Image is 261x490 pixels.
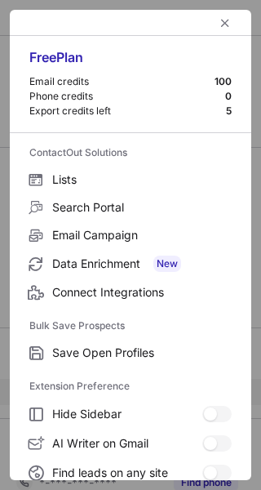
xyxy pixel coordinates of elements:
label: Connect Integrations [10,278,251,306]
span: AI Writer on Gmail [52,436,202,451]
label: Find leads on any site [10,458,251,488]
span: Email Campaign [52,228,232,243]
label: Email Campaign [10,221,251,249]
div: Export credits left [29,105,226,118]
span: Connect Integrations [52,285,232,300]
div: 100 [215,75,232,88]
div: Free Plan [29,49,232,75]
div: Phone credits [29,90,225,103]
span: Save Open Profiles [52,345,232,360]
label: Save Open Profiles [10,339,251,367]
span: Search Portal [52,200,232,215]
span: Hide Sidebar [52,407,202,421]
div: 0 [225,90,232,103]
div: 5 [226,105,232,118]
span: Lists [52,172,232,187]
span: New [153,256,181,272]
label: Hide Sidebar [10,399,251,429]
button: left-button [215,13,235,33]
button: right-button [26,15,42,31]
label: Data Enrichment New [10,249,251,278]
span: Data Enrichment [52,256,232,272]
label: Search Portal [10,194,251,221]
label: Lists [10,166,251,194]
label: AI Writer on Gmail [10,429,251,458]
label: Bulk Save Prospects [29,313,232,339]
label: ContactOut Solutions [29,140,232,166]
span: Find leads on any site [52,465,202,480]
div: Email credits [29,75,215,88]
label: Extension Preference [29,373,232,399]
